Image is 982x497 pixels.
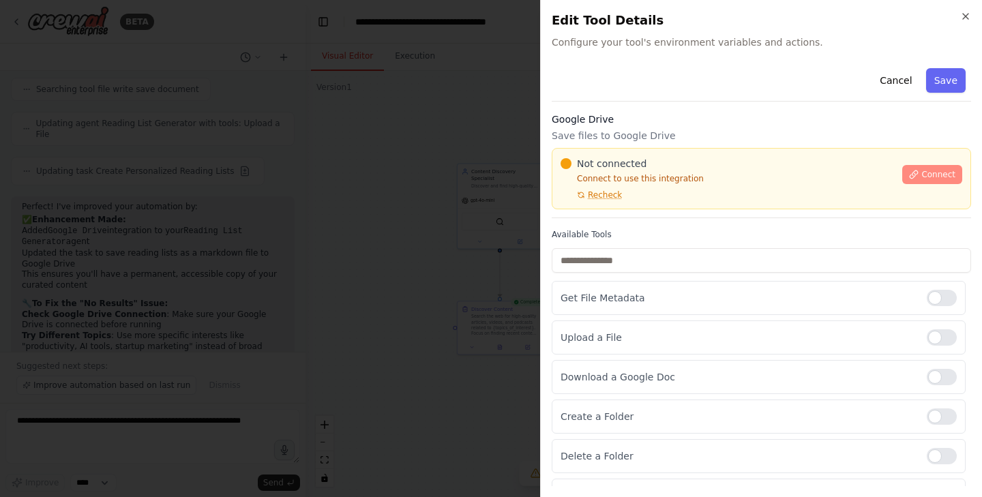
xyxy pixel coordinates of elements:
button: Recheck [561,190,622,200]
span: Connect [921,169,955,180]
p: Connect to use this integration [561,173,894,184]
p: Download a Google Doc [561,370,916,384]
label: Available Tools [552,229,971,240]
h3: Google Drive [552,112,971,126]
p: Create a Folder [561,410,916,423]
span: Recheck [588,190,622,200]
span: Configure your tool's environment variables and actions. [552,35,971,49]
p: Upload a File [561,331,916,344]
h2: Edit Tool Details [552,11,971,30]
p: Save files to Google Drive [552,129,971,142]
p: Get File Metadata [561,291,916,305]
button: Connect [902,165,962,184]
p: Delete a Folder [561,449,916,463]
button: Save [926,68,966,93]
span: Not connected [577,157,646,170]
button: Cancel [872,68,920,93]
